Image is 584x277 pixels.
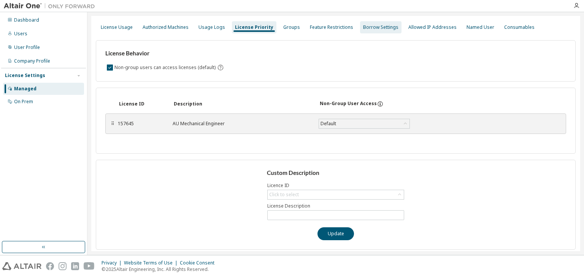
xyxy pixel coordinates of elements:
[101,24,133,30] div: License Usage
[143,24,189,30] div: Authorized Machines
[283,24,300,30] div: Groups
[180,260,219,266] div: Cookie Consent
[59,262,67,270] img: instagram.svg
[319,120,337,128] div: Default
[267,203,404,209] label: License Description
[267,169,405,177] h3: Custom Description
[118,121,163,127] div: 157645
[320,101,377,107] div: Non-Group User Access
[173,121,309,127] div: AU Mechanical Engineer
[310,24,353,30] div: Feature Restrictions
[319,119,409,128] div: Default
[268,190,404,199] div: Click to select
[46,262,54,270] img: facebook.svg
[114,63,217,72] label: Non-group users can access licenses (default)
[363,24,398,30] div: Borrow Settings
[317,227,354,240] button: Update
[267,183,404,189] label: Licence ID
[14,58,50,64] div: Company Profile
[110,121,115,127] div: ⠿
[84,262,95,270] img: youtube.svg
[467,24,494,30] div: Named User
[4,2,99,10] img: Altair One
[198,24,225,30] div: Usage Logs
[14,86,36,92] div: Managed
[504,24,535,30] div: Consumables
[14,31,27,37] div: Users
[14,17,39,23] div: Dashboard
[119,101,165,107] div: License ID
[235,24,273,30] div: License Priority
[71,262,79,270] img: linkedin.svg
[2,262,41,270] img: altair_logo.svg
[102,266,219,272] p: © 2025 Altair Engineering, Inc. All Rights Reserved.
[14,44,40,50] div: User Profile
[105,50,223,57] h3: License Behavior
[217,64,224,71] svg: By default any user not assigned to any group can access any license. Turn this setting off to di...
[102,260,124,266] div: Privacy
[124,260,180,266] div: Website Terms of Use
[14,99,33,105] div: On Prem
[408,24,457,30] div: Allowed IP Addresses
[5,72,45,79] div: License Settings
[269,192,299,198] div: Click to select
[174,101,311,107] div: Description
